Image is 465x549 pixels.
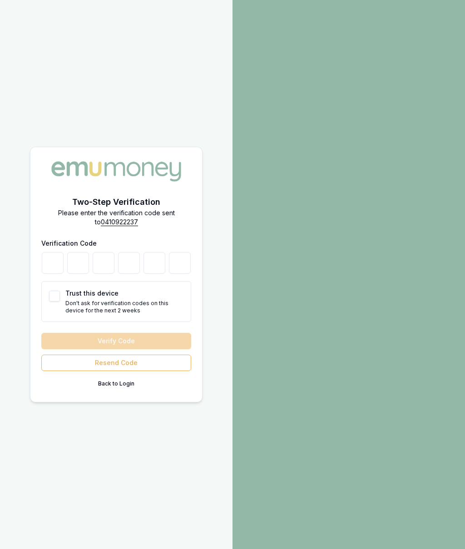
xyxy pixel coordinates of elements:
button: Resend Code [41,355,191,371]
h2: Two-Step Verification [41,196,191,208]
img: Emu Money [48,158,184,184]
label: Verification Code [41,239,97,247]
label: Trust this device [65,289,119,297]
p: Please enter the verification code sent to [41,208,191,227]
button: Back to Login [41,376,191,391]
p: Don't ask for verification codes on this device for the next 2 weeks [65,300,183,314]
